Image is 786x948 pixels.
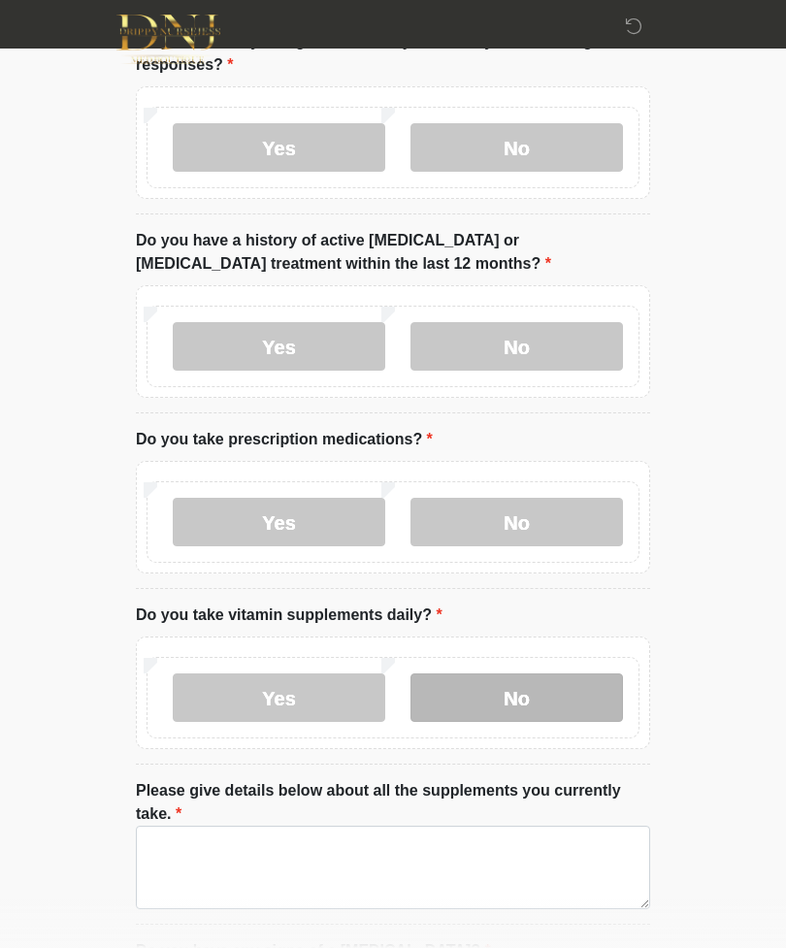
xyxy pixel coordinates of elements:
[173,498,385,546] label: Yes
[173,123,385,172] label: Yes
[410,498,623,546] label: No
[410,673,623,722] label: No
[410,123,623,172] label: No
[173,322,385,371] label: Yes
[116,15,220,64] img: DNJ Med Boutique Logo
[410,322,623,371] label: No
[136,779,650,826] label: Please give details below about all the supplements you currently take.
[136,428,433,451] label: Do you take prescription medications?
[136,604,442,627] label: Do you take vitamin supplements daily?
[136,229,650,276] label: Do you have a history of active [MEDICAL_DATA] or [MEDICAL_DATA] treatment within the last 12 mon...
[173,673,385,722] label: Yes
